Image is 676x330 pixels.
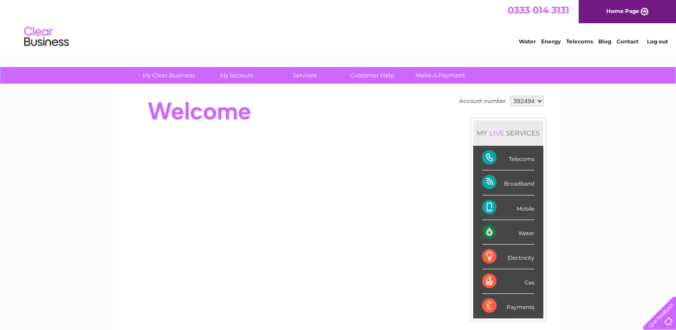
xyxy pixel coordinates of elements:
[473,120,543,146] div: MY SERVICES
[457,93,508,109] td: Account number
[482,245,534,269] div: Electricity
[598,38,611,45] a: Blog
[127,5,550,43] div: Clear Business is a trading name of Verastar Limited (registered in [GEOGRAPHIC_DATA] No. 3667643...
[24,23,69,51] img: logo.png
[482,195,534,220] div: Mobile
[617,38,638,45] a: Contact
[541,38,561,45] a: Energy
[403,67,477,84] a: Make A Payment
[482,170,534,195] div: Broadband
[482,269,534,294] div: Gas
[268,67,341,84] a: Services
[566,38,593,45] a: Telecoms
[336,67,409,84] a: Customer Help
[519,38,536,45] a: Water
[647,38,668,45] a: Log out
[482,220,534,245] div: Water
[482,294,534,318] div: Payments
[200,67,273,84] a: My Account
[508,4,569,16] a: 0333 014 3131
[482,146,534,170] div: Telecoms
[487,129,506,137] div: LIVE
[132,67,206,84] a: My Clear Business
